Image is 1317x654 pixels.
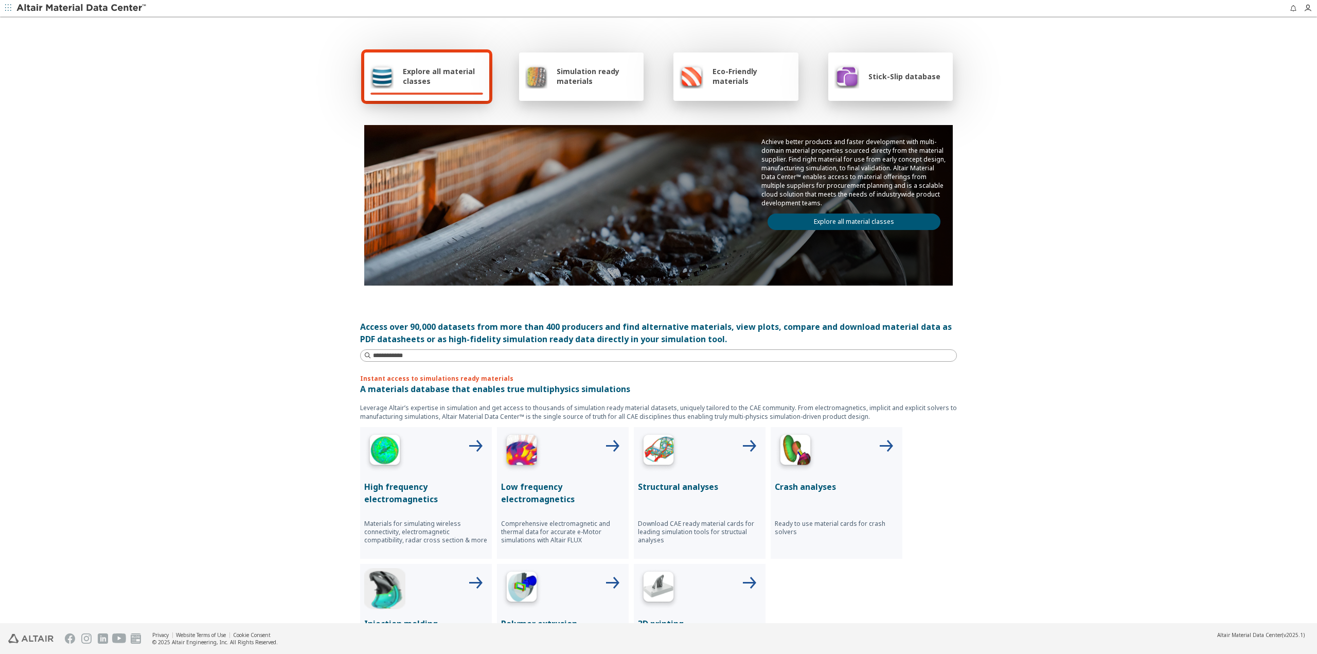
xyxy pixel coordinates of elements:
[1217,631,1305,639] div: (v2025.1)
[364,617,488,630] p: Injection molding
[152,631,169,639] a: Privacy
[176,631,226,639] a: Website Terms of Use
[360,374,957,383] p: Instant access to simulations ready materials
[557,66,637,86] span: Simulation ready materials
[501,481,625,505] p: Low frequency electromagnetics
[634,427,766,559] button: Structural Analyses IconStructural analysesDownload CAE ready material cards for leading simulati...
[638,520,761,544] p: Download CAE ready material cards for leading simulation tools for structual analyses
[360,403,957,421] p: Leverage Altair’s expertise in simulation and get access to thousands of simulation ready materia...
[771,427,902,559] button: Crash Analyses IconCrash analysesReady to use material cards for crash solvers
[775,520,898,536] p: Ready to use material cards for crash solvers
[364,431,405,472] img: High Frequency Icon
[868,72,940,81] span: Stick-Slip database
[360,427,492,559] button: High Frequency IconHigh frequency electromagneticsMaterials for simulating wireless connectivity,...
[364,568,405,609] img: Injection Molding Icon
[761,137,947,207] p: Achieve better products and faster development with multi-domain material properties sourced dire...
[360,383,957,395] p: A materials database that enables true multiphysics simulations
[713,66,792,86] span: Eco-Friendly materials
[834,64,859,89] img: Stick-Slip database
[775,431,816,472] img: Crash Analyses Icon
[501,617,625,630] p: Polymer extrusion
[775,481,898,493] p: Crash analyses
[638,568,679,609] img: 3D Printing Icon
[768,214,940,230] a: Explore all material classes
[638,617,761,630] p: 3D printing
[1217,631,1282,639] span: Altair Material Data Center
[497,427,629,559] button: Low Frequency IconLow frequency electromagneticsComprehensive electromagnetic and thermal data fo...
[525,64,547,89] img: Simulation ready materials
[152,639,278,646] div: © 2025 Altair Engineering, Inc. All Rights Reserved.
[638,431,679,472] img: Structural Analyses Icon
[8,634,54,643] img: Altair Engineering
[233,631,271,639] a: Cookie Consent
[501,520,625,544] p: Comprehensive electromagnetic and thermal data for accurate e-Motor simulations with Altair FLUX
[370,64,394,89] img: Explore all material classes
[364,481,488,505] p: High frequency electromagnetics
[16,3,148,13] img: Altair Material Data Center
[501,568,542,609] img: Polymer Extrusion Icon
[638,481,761,493] p: Structural analyses
[360,321,957,345] div: Access over 90,000 datasets from more than 400 producers and find alternative materials, view plo...
[403,66,483,86] span: Explore all material classes
[364,520,488,544] p: Materials for simulating wireless connectivity, electromagnetic compatibility, radar cross sectio...
[680,64,703,89] img: Eco-Friendly materials
[501,431,542,472] img: Low Frequency Icon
